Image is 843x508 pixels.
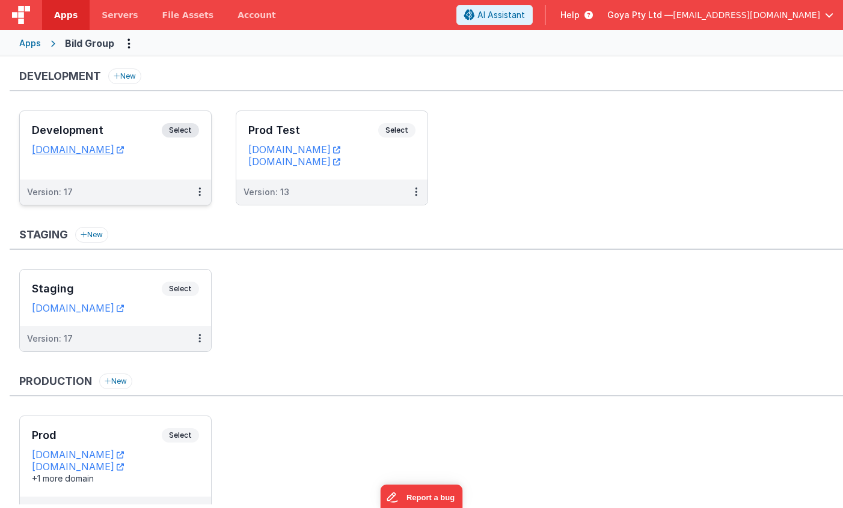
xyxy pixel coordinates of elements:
[456,5,533,25] button: AI Assistant
[32,461,124,473] a: [DOMAIN_NAME]
[162,282,199,296] span: Select
[32,283,162,295] h3: Staging
[607,9,673,21] span: Goya Pty Ltd —
[119,34,138,53] button: Options
[108,68,141,84] button: New
[102,9,138,21] span: Servers
[248,124,378,136] h3: Prod Test
[19,70,101,82] h3: Development
[607,9,833,21] button: Goya Pty Ltd — [EMAIL_ADDRESS][DOMAIN_NAME]
[244,186,289,198] div: Version: 13
[32,124,162,136] h3: Development
[99,373,132,389] button: New
[477,9,525,21] span: AI Assistant
[32,449,124,461] a: [DOMAIN_NAME]
[378,123,415,138] span: Select
[32,302,124,314] a: [DOMAIN_NAME]
[54,9,78,21] span: Apps
[248,144,340,156] a: [DOMAIN_NAME]
[27,186,73,198] div: Version: 17
[75,227,108,243] button: New
[32,429,162,441] h3: Prod
[32,473,199,485] div: +1 more domain
[673,9,820,21] span: [EMAIL_ADDRESS][DOMAIN_NAME]
[19,229,68,241] h3: Staging
[162,9,214,21] span: File Assets
[162,428,199,443] span: Select
[32,144,124,156] a: [DOMAIN_NAME]
[27,333,73,345] div: Version: 17
[248,156,340,168] a: [DOMAIN_NAME]
[19,375,92,387] h3: Production
[560,9,580,21] span: Help
[65,36,114,50] div: Bild Group
[19,37,41,49] div: Apps
[162,123,199,138] span: Select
